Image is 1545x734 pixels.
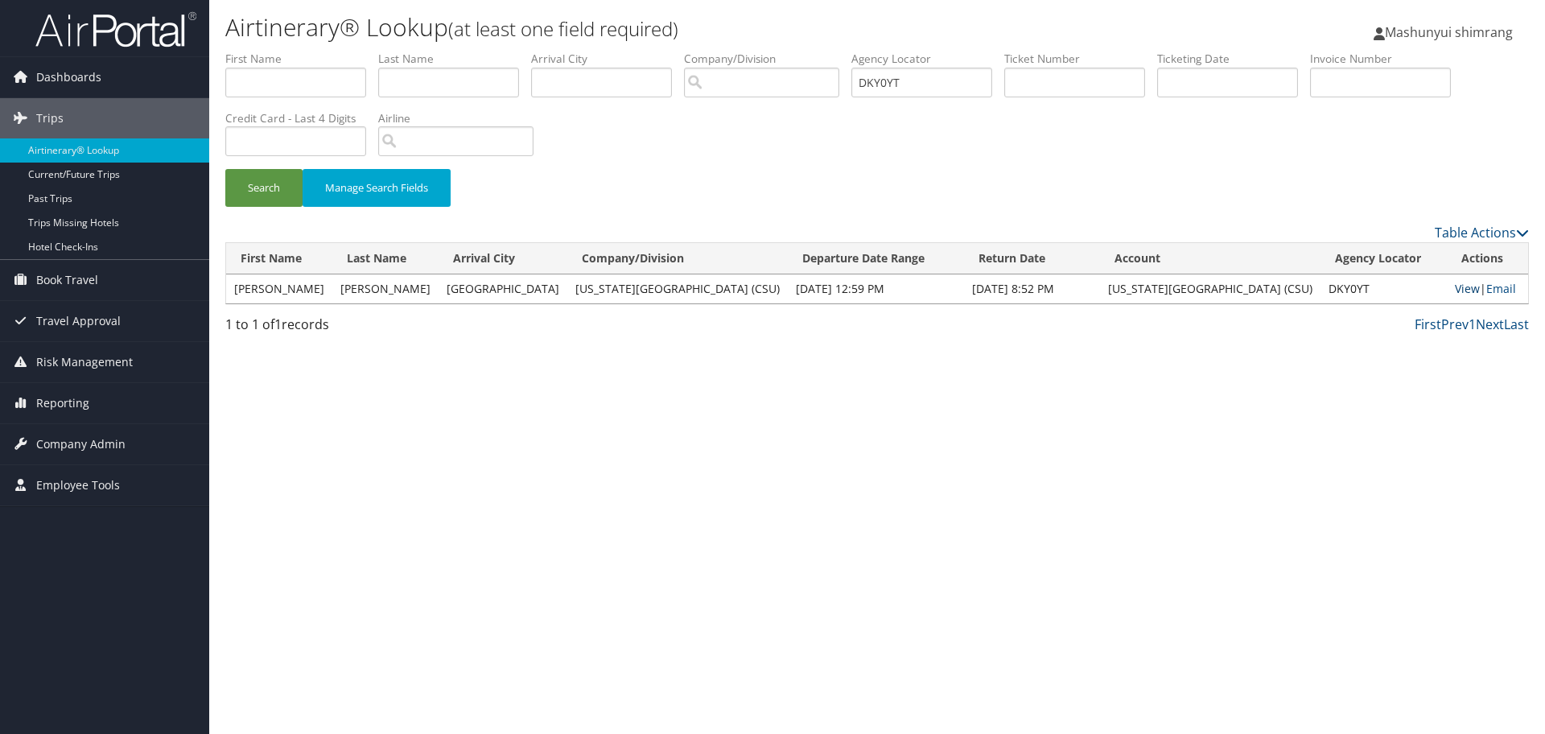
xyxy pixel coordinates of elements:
[36,301,121,341] span: Travel Approval
[448,15,678,42] small: (at least one field required)
[964,274,1100,303] td: [DATE] 8:52 PM
[1486,281,1516,296] a: Email
[1447,243,1528,274] th: Actions
[1004,51,1157,67] label: Ticket Number
[36,424,126,464] span: Company Admin
[567,274,788,303] td: [US_STATE][GEOGRAPHIC_DATA] (CSU)
[1447,274,1528,303] td: |
[851,51,1004,67] label: Agency Locator
[36,383,89,423] span: Reporting
[226,243,332,274] th: First Name: activate to sort column ascending
[35,10,196,48] img: airportal-logo.png
[1310,51,1463,67] label: Invoice Number
[1320,274,1447,303] td: DKY0YT
[1455,281,1480,296] a: View
[1435,224,1529,241] a: Table Actions
[378,51,531,67] label: Last Name
[531,51,684,67] label: Arrival City
[439,274,567,303] td: [GEOGRAPHIC_DATA]
[788,274,964,303] td: [DATE] 12:59 PM
[36,465,120,505] span: Employee Tools
[1441,315,1469,333] a: Prev
[225,10,1094,44] h1: Airtinerary® Lookup
[332,243,439,274] th: Last Name: activate to sort column ascending
[303,169,451,207] button: Manage Search Fields
[964,243,1100,274] th: Return Date: activate to sort column ascending
[226,274,332,303] td: [PERSON_NAME]
[684,51,851,67] label: Company/Division
[567,243,788,274] th: Company/Division
[225,169,303,207] button: Search
[1469,315,1476,333] a: 1
[274,315,282,333] span: 1
[36,342,133,382] span: Risk Management
[36,260,98,300] span: Book Travel
[225,51,378,67] label: First Name
[332,274,439,303] td: [PERSON_NAME]
[1385,23,1513,41] span: Mashunyui shimrang
[225,110,378,126] label: Credit Card - Last 4 Digits
[36,57,101,97] span: Dashboards
[1415,315,1441,333] a: First
[1100,274,1320,303] td: [US_STATE][GEOGRAPHIC_DATA] (CSU)
[1476,315,1504,333] a: Next
[378,110,546,126] label: Airline
[36,98,64,138] span: Trips
[225,315,534,342] div: 1 to 1 of records
[1157,51,1310,67] label: Ticketing Date
[1100,243,1320,274] th: Account: activate to sort column ascending
[439,243,567,274] th: Arrival City: activate to sort column ascending
[1374,8,1529,56] a: Mashunyui shimrang
[788,243,964,274] th: Departure Date Range: activate to sort column ascending
[1504,315,1529,333] a: Last
[1320,243,1447,274] th: Agency Locator: activate to sort column ascending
